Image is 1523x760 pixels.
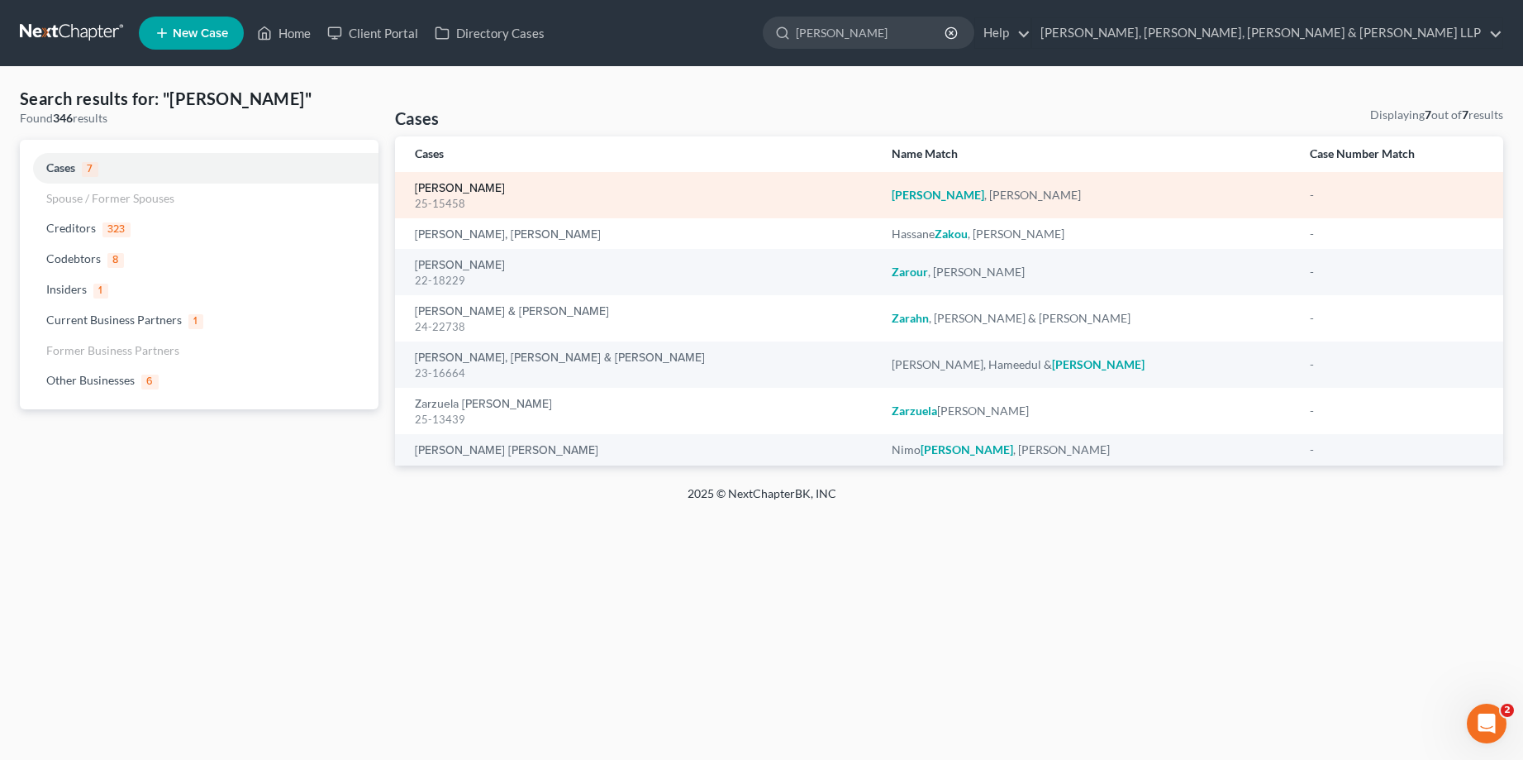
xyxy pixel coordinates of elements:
[415,319,865,335] div: 24-22738
[921,442,1013,456] em: [PERSON_NAME]
[46,343,179,357] span: Former Business Partners
[1032,18,1502,48] a: [PERSON_NAME], [PERSON_NAME], [PERSON_NAME] & [PERSON_NAME] LLP
[46,251,101,265] span: Codebtors
[892,310,1283,327] div: , [PERSON_NAME] & [PERSON_NAME]
[20,184,378,213] a: Spouse / Former Spouses
[415,399,552,410] a: Zarzuela [PERSON_NAME]
[892,187,1283,203] div: , [PERSON_NAME]
[20,244,378,275] a: Codebtors8
[82,162,98,177] span: 7
[46,160,75,174] span: Cases
[415,366,865,381] div: 23-16664
[1462,108,1468,122] strong: 7
[46,373,135,387] span: Other Businesses
[892,188,984,202] em: [PERSON_NAME]
[1297,136,1503,172] th: Case Number Match
[291,485,1233,515] div: 2025 © NextChapterBK, INC
[415,260,505,271] a: [PERSON_NAME]
[1501,704,1514,717] span: 2
[415,306,609,318] a: [PERSON_NAME] & [PERSON_NAME]
[1310,226,1483,242] div: -
[1310,403,1483,419] div: -
[415,183,505,194] a: [PERSON_NAME]
[796,17,947,48] input: Search by name...
[415,412,865,428] div: 25-13439
[20,153,378,184] a: Cases7
[415,273,865,289] div: 22-18229
[20,110,378,127] div: Found results
[1467,704,1506,743] iframe: Intercom live chat
[20,336,378,366] a: Former Business Partners
[892,311,929,325] em: Zarahn
[46,313,182,327] span: Current Business Partners
[975,18,1030,48] a: Help
[141,375,159,390] span: 6
[892,264,1283,280] div: , [PERSON_NAME]
[892,442,1283,458] div: Nimo , [PERSON_NAME]
[102,222,131,237] span: 323
[20,275,378,305] a: Insiders1
[93,284,108,299] span: 1
[878,136,1297,172] th: Name Match
[892,403,1283,419] div: [PERSON_NAME]
[395,136,878,172] th: Cases
[20,213,378,244] a: Creditors323
[415,196,865,212] div: 25-15458
[426,18,553,48] a: Directory Cases
[46,191,174,205] span: Spouse / Former Spouses
[892,265,928,279] em: Zarour
[935,227,968,241] em: Zakou
[1310,187,1483,203] div: -
[249,18,319,48] a: Home
[319,18,426,48] a: Client Portal
[1310,264,1483,280] div: -
[46,221,96,235] span: Creditors
[892,226,1283,242] div: Hassane , [PERSON_NAME]
[107,253,124,268] span: 8
[1310,356,1483,373] div: -
[1425,108,1431,122] strong: 7
[415,229,601,241] a: [PERSON_NAME], [PERSON_NAME]
[415,445,598,456] a: [PERSON_NAME] [PERSON_NAME]
[188,314,203,329] span: 1
[173,27,228,40] span: New Case
[1310,442,1483,458] div: -
[20,366,378,396] a: Other Businesses6
[53,111,73,125] strong: 346
[892,404,937,418] em: Zarzuela
[1052,357,1145,371] em: [PERSON_NAME]
[415,352,705,364] a: [PERSON_NAME], [PERSON_NAME] & [PERSON_NAME]
[395,107,440,130] h4: Cases
[1310,310,1483,327] div: -
[20,87,378,110] h4: Search results for: "[PERSON_NAME]"
[20,305,378,336] a: Current Business Partners1
[46,282,87,296] span: Insiders
[1370,107,1503,123] div: Displaying out of results
[892,356,1283,373] div: [PERSON_NAME], Hameedul &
